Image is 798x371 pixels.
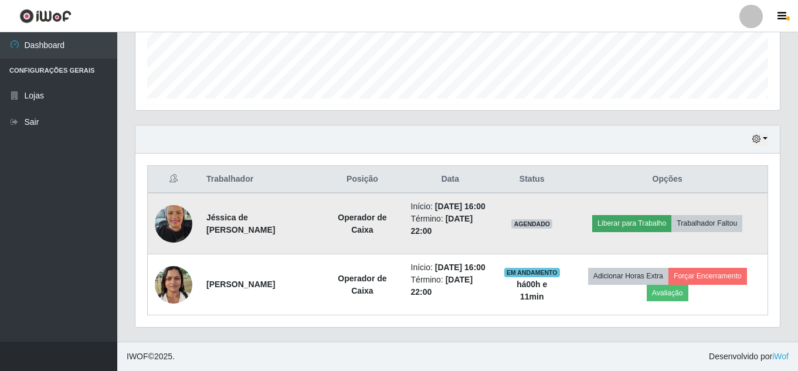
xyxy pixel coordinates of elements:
span: © 2025 . [127,350,175,363]
img: 1720809249319.jpeg [155,260,192,309]
th: Trabalhador [199,166,321,193]
button: Forçar Encerramento [668,268,747,284]
li: Término: [411,274,490,298]
span: AGENDADO [511,219,552,229]
li: Início: [411,200,490,213]
img: 1725909093018.jpeg [155,199,192,249]
a: iWof [772,352,789,361]
span: EM ANDAMENTO [504,268,560,277]
strong: há 00 h e 11 min [517,280,547,301]
th: Posição [321,166,403,193]
li: Término: [411,213,490,237]
time: [DATE] 16:00 [435,263,485,272]
strong: [PERSON_NAME] [206,280,275,289]
th: Data [404,166,497,193]
strong: Operador de Caixa [338,213,386,234]
time: [DATE] 16:00 [435,202,485,211]
span: IWOF [127,352,148,361]
th: Status [497,166,567,193]
span: Desenvolvido por [709,350,789,363]
img: CoreUI Logo [19,9,72,23]
strong: Operador de Caixa [338,274,386,295]
button: Liberar para Trabalho [592,215,671,232]
button: Trabalhador Faltou [671,215,742,232]
th: Opções [567,166,768,193]
strong: Jéssica de [PERSON_NAME] [206,213,275,234]
li: Início: [411,261,490,274]
button: Avaliação [647,285,688,301]
button: Adicionar Horas Extra [588,268,668,284]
